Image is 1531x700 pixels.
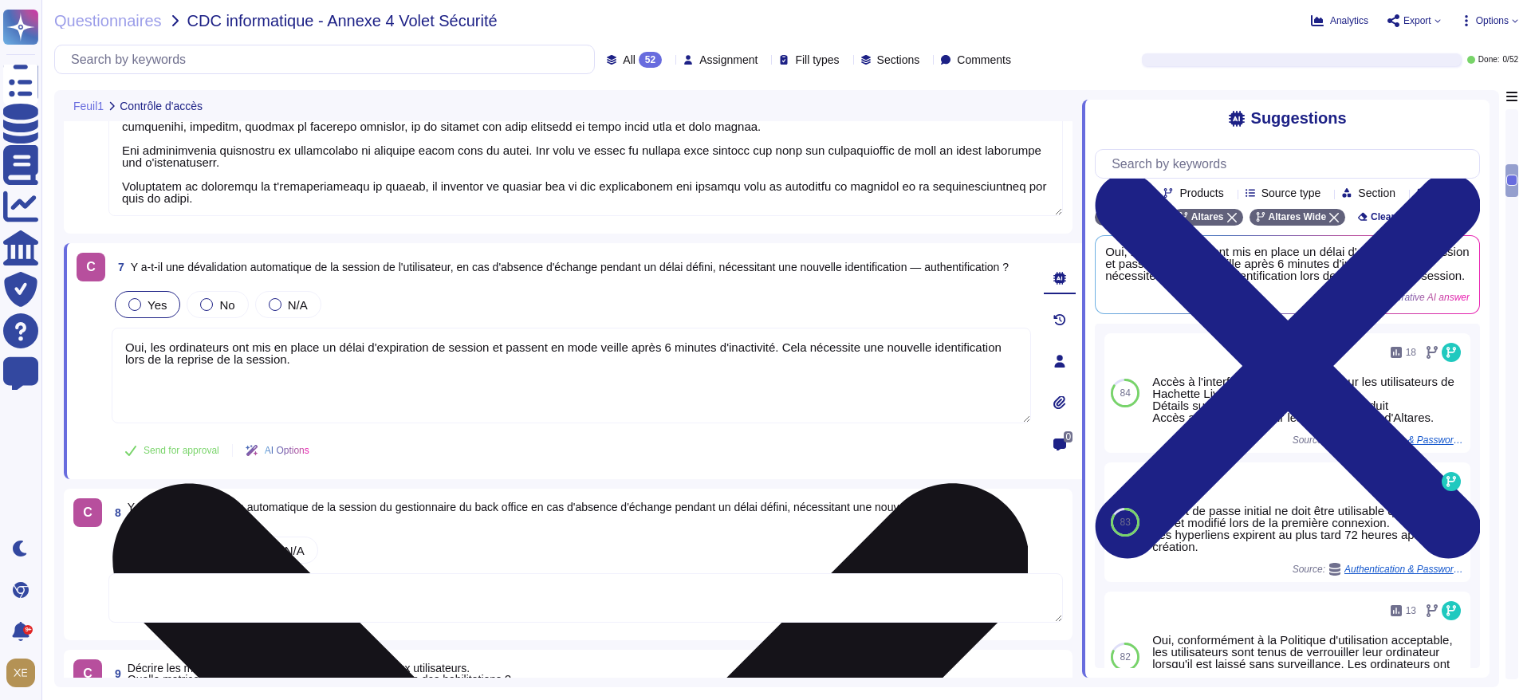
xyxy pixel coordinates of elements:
[1064,431,1072,442] span: 0
[1476,16,1509,26] span: Options
[148,298,167,312] span: Yes
[877,54,920,65] span: Sections
[3,655,46,690] button: user
[108,668,121,679] span: 9
[1330,16,1368,26] span: Analytics
[1311,14,1368,27] button: Analytics
[73,659,102,688] div: C
[1104,150,1479,178] input: Search by keywords
[1120,517,1130,527] span: 83
[699,54,758,65] span: Assignment
[1478,56,1500,64] span: Done:
[73,498,102,527] div: C
[219,298,234,312] span: No
[795,54,839,65] span: Fill types
[957,54,1011,65] span: Comments
[112,328,1031,423] textarea: Oui, les ordinateurs ont mis en place un délai d'expiration de session et passent en mode veille ...
[288,298,308,312] span: N/A
[77,253,105,281] div: C
[112,262,124,273] span: 7
[1403,16,1431,26] span: Export
[623,54,636,65] span: All
[1503,56,1518,64] span: 0 / 52
[63,45,594,73] input: Search by keywords
[120,100,203,112] span: Contrôle d'accès
[639,52,662,68] div: 52
[23,625,33,635] div: 9+
[54,13,162,29] span: Questionnaires
[131,261,1009,273] span: Y a-t-il une dévalidation automatique de la session de l'utilisateur, en cas d'absence d'échange ...
[1152,634,1464,694] div: Oui, conformément à la Politique d'utilisation acceptable, les utilisateurs sont tenus de verroui...
[73,100,104,112] span: Feuil1
[108,507,121,518] span: 8
[1120,388,1130,398] span: 84
[1120,652,1130,662] span: 82
[187,13,498,29] span: CDC informatique - Annexe 4 Volet Sécurité
[6,659,35,687] img: user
